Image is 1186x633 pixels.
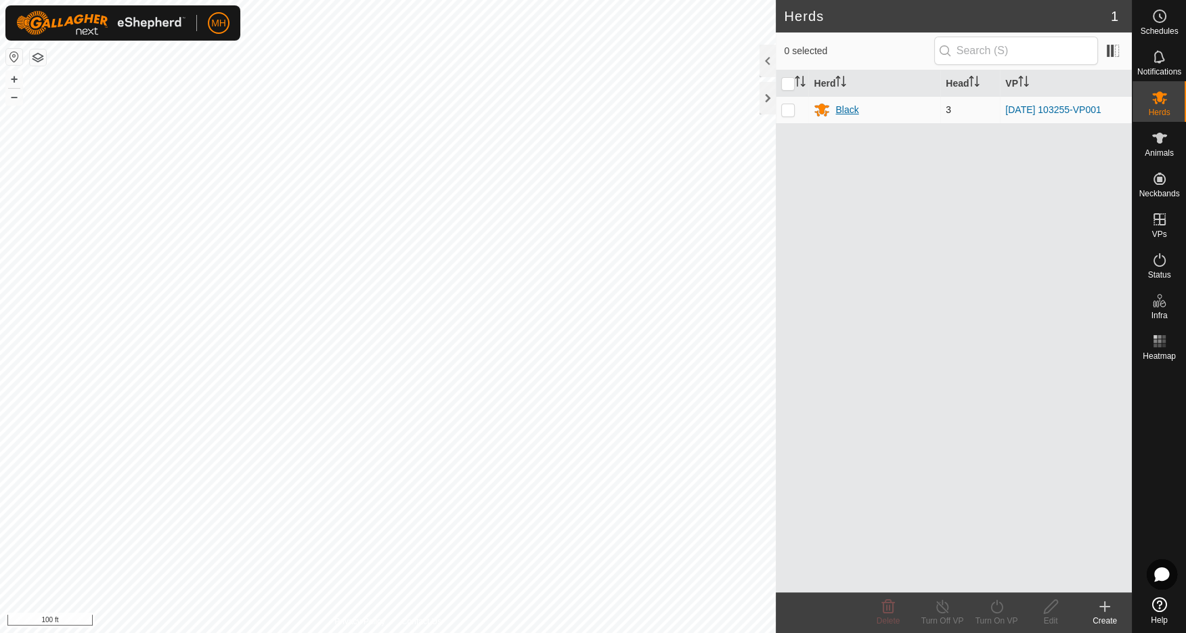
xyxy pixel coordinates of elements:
p-sorticon: Activate to sort [795,78,806,89]
span: Notifications [1137,68,1181,76]
a: Privacy Policy [334,615,385,628]
p-sorticon: Activate to sort [969,78,980,89]
span: Schedules [1140,27,1178,35]
a: Help [1133,592,1186,630]
h2: Herds [784,8,1110,24]
input: Search (S) [934,37,1098,65]
span: Herds [1148,108,1170,116]
div: Edit [1024,615,1078,627]
button: Map Layers [30,49,46,66]
button: – [6,89,22,105]
button: Reset Map [6,49,22,65]
th: VP [1000,70,1132,97]
button: + [6,71,22,87]
div: Create [1078,615,1132,627]
div: Turn On VP [969,615,1024,627]
a: [DATE] 103255-VP001 [1005,104,1101,115]
span: Help [1151,616,1168,624]
span: Infra [1151,311,1167,320]
span: VPs [1151,230,1166,238]
p-sorticon: Activate to sort [835,78,846,89]
span: Status [1147,271,1170,279]
th: Herd [808,70,940,97]
a: Contact Us [401,615,441,628]
span: Animals [1145,149,1174,157]
span: Heatmap [1143,352,1176,360]
span: 1 [1111,6,1118,26]
img: Gallagher Logo [16,11,185,35]
span: 3 [946,104,951,115]
div: Black [835,103,858,117]
span: Delete [877,616,900,626]
p-sorticon: Activate to sort [1018,78,1029,89]
span: Neckbands [1139,190,1179,198]
span: 0 selected [784,44,934,58]
span: MH [211,16,226,30]
div: Turn Off VP [915,615,969,627]
th: Head [940,70,1000,97]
